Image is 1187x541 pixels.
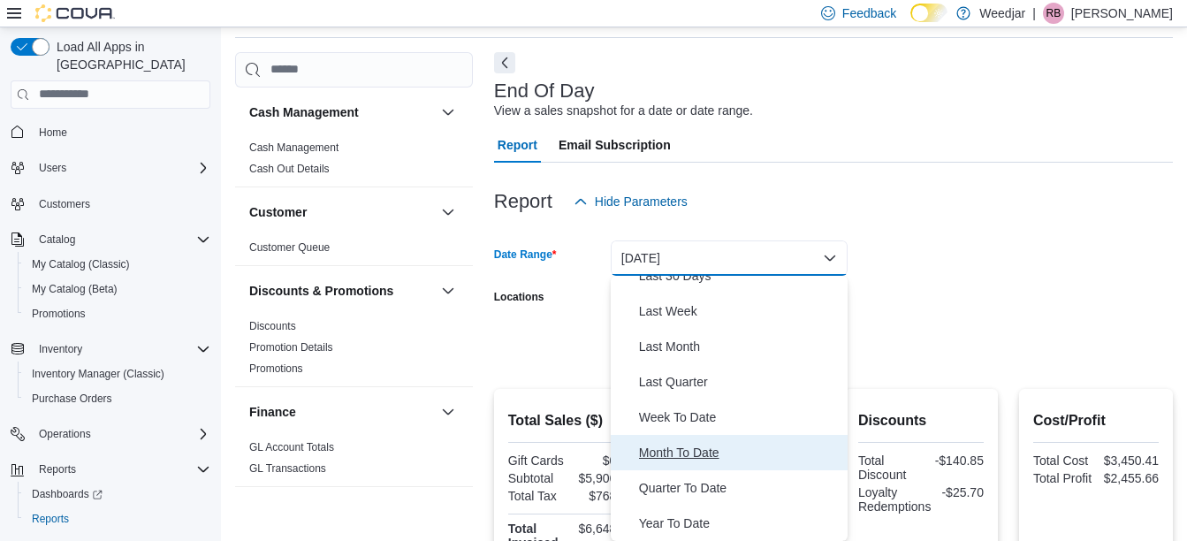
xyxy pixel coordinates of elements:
[32,282,118,296] span: My Catalog (Beta)
[559,127,671,163] span: Email Subscription
[494,80,595,102] h3: End Of Day
[494,52,515,73] button: Next
[32,157,73,179] button: Users
[1099,453,1159,468] div: $3,450.41
[32,487,103,501] span: Dashboards
[18,301,217,326] button: Promotions
[32,512,69,526] span: Reports
[18,277,217,301] button: My Catalog (Beta)
[1046,3,1061,24] span: RB
[39,462,76,476] span: Reports
[32,229,82,250] button: Catalog
[32,423,210,445] span: Operations
[32,392,112,406] span: Purchase Orders
[1033,410,1159,431] h2: Cost/Profit
[249,341,333,354] a: Promotion Details
[494,191,552,212] h3: Report
[1043,3,1064,24] div: Rose Bourgault
[249,163,330,175] a: Cash Out Details
[639,336,841,357] span: Last Month
[639,301,841,322] span: Last Week
[249,440,334,454] span: GL Account Totals
[25,363,210,385] span: Inventory Manager (Classic)
[938,485,984,499] div: -$25.70
[574,522,634,536] div: $6,648.47
[4,156,217,180] button: Users
[25,484,110,505] a: Dashboards
[39,232,75,247] span: Catalog
[32,122,74,143] a: Home
[979,3,1025,24] p: Weedjar
[438,401,459,423] button: Finance
[249,441,334,453] a: GL Account Totals
[574,471,634,485] div: $5,906.07
[438,280,459,301] button: Discounts & Promotions
[25,278,125,300] a: My Catalog (Beta)
[249,462,326,475] a: GL Transactions
[249,240,330,255] span: Customer Queue
[639,513,841,534] span: Year To Date
[39,126,67,140] span: Home
[32,194,97,215] a: Customers
[1071,3,1173,24] p: [PERSON_NAME]
[32,157,210,179] span: Users
[32,229,210,250] span: Catalog
[438,202,459,223] button: Customer
[858,410,984,431] h2: Discounts
[39,342,82,356] span: Inventory
[32,257,130,271] span: My Catalog (Classic)
[4,191,217,217] button: Customers
[39,427,91,441] span: Operations
[858,453,917,482] div: Total Discount
[4,227,217,252] button: Catalog
[18,386,217,411] button: Purchase Orders
[249,282,434,300] button: Discounts & Promotions
[18,252,217,277] button: My Catalog (Classic)
[25,508,210,530] span: Reports
[25,278,210,300] span: My Catalog (Beta)
[1099,471,1159,485] div: $2,455.66
[639,371,841,392] span: Last Quarter
[32,423,98,445] button: Operations
[32,459,83,480] button: Reports
[249,103,359,121] h3: Cash Management
[249,203,307,221] h3: Customer
[235,237,473,265] div: Customer
[910,22,911,23] span: Dark Mode
[25,254,210,275] span: My Catalog (Classic)
[25,303,210,324] span: Promotions
[1033,471,1092,485] div: Total Profit
[32,459,210,480] span: Reports
[498,127,537,163] span: Report
[639,407,841,428] span: Week To Date
[25,303,93,324] a: Promotions
[1033,453,1092,468] div: Total Cost
[32,307,86,321] span: Promotions
[18,482,217,507] a: Dashboards
[639,477,841,499] span: Quarter To Date
[235,316,473,386] div: Discounts & Promotions
[494,102,753,120] div: View a sales snapshot for a date or date range.
[858,485,932,514] div: Loyalty Redemptions
[249,162,330,176] span: Cash Out Details
[611,240,848,276] button: [DATE]
[25,363,171,385] a: Inventory Manager (Classic)
[249,320,296,332] a: Discounts
[249,141,339,155] span: Cash Management
[249,141,339,154] a: Cash Management
[508,453,567,468] div: Gift Cards
[249,241,330,254] a: Customer Queue
[249,319,296,333] span: Discounts
[249,362,303,375] a: Promotions
[249,340,333,354] span: Promotion Details
[39,197,90,211] span: Customers
[25,484,210,505] span: Dashboards
[574,489,634,503] div: $768.10
[249,362,303,376] span: Promotions
[508,410,634,431] h2: Total Sales ($)
[595,193,688,210] span: Hide Parameters
[639,265,841,286] span: Last 30 Days
[249,282,393,300] h3: Discounts & Promotions
[574,453,634,468] div: $0.00
[25,254,137,275] a: My Catalog (Classic)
